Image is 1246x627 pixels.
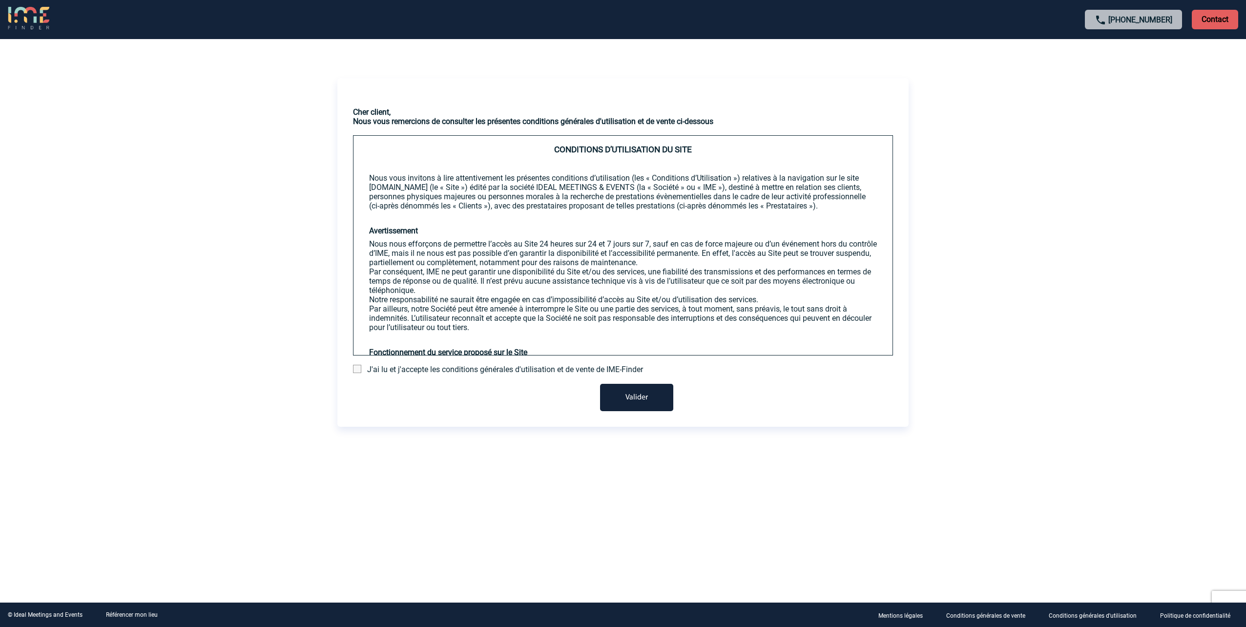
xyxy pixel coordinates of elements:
p: Nous vous invitons à lire attentivement les présentes conditions d’utilisation (les « Conditions ... [369,173,877,210]
span: CONDITIONS D’UTILISATION DU SITE [554,145,692,154]
p: Conditions générales d'utilisation [1049,612,1137,619]
a: Mentions légales [871,610,938,620]
p: Politique de confidentialité [1160,612,1230,619]
a: Référencer mon lieu [106,611,158,618]
p: Notre responsabilité ne saurait être engagée en cas d’impossibilité d’accès au Site et/ou d’utili... [369,295,877,304]
p: Contact [1192,10,1238,29]
a: Politique de confidentialité [1152,610,1246,620]
button: Valider [600,384,673,411]
strong: Avertissement [369,226,418,235]
h3: Cher client, Nous vous remercions de consulter les présentes conditions générales d'utilisation e... [353,107,893,126]
p: Mentions légales [878,612,923,619]
p: Nous nous efforçons de permettre l’accès au Site 24 heures sur 24 et 7 jours sur 7, sauf en cas d... [369,239,877,267]
span: J'ai lu et j'accepte les conditions générales d'utilisation et de vente de IME-Finder [367,365,643,374]
p: Par conséquent, IME ne peut garantir une disponibilité du Site et/ou des services, une fiabilité ... [369,267,877,295]
p: Par ailleurs, notre Société peut être amenée à interrompre le Site ou une partie des services, à ... [369,304,877,332]
img: call-24-px.png [1095,14,1106,26]
strong: Fonctionnement du service proposé sur le Site [369,348,527,357]
a: Conditions générales d'utilisation [1041,610,1152,620]
div: © Ideal Meetings and Events [8,611,83,618]
a: Conditions générales de vente [938,610,1041,620]
p: Conditions générales de vente [946,612,1025,619]
a: [PHONE_NUMBER] [1108,15,1172,24]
